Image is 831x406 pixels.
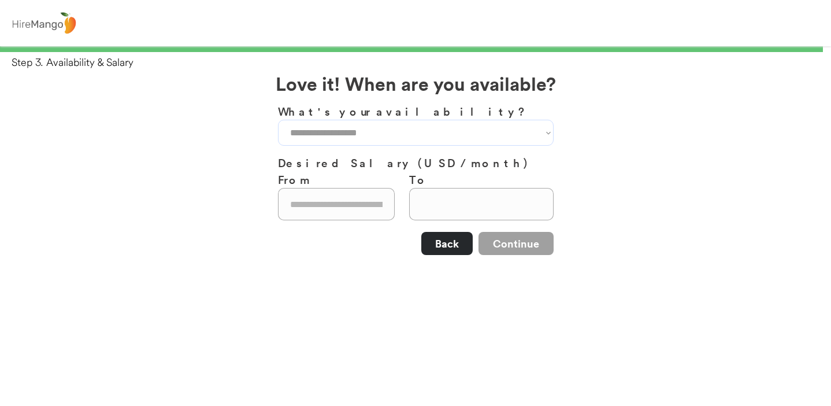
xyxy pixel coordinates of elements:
h3: From [278,171,395,188]
h3: Desired Salary (USD / month) [278,154,554,171]
button: Continue [478,232,554,255]
button: Back [421,232,473,255]
h3: To [409,171,554,188]
h3: What's your availability? [278,103,554,120]
h2: Love it! When are you available? [276,69,556,97]
img: logo%20-%20hiremango%20gray.png [9,10,79,37]
div: 99% [2,46,829,52]
div: Step 3. Availability & Salary [12,55,831,69]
